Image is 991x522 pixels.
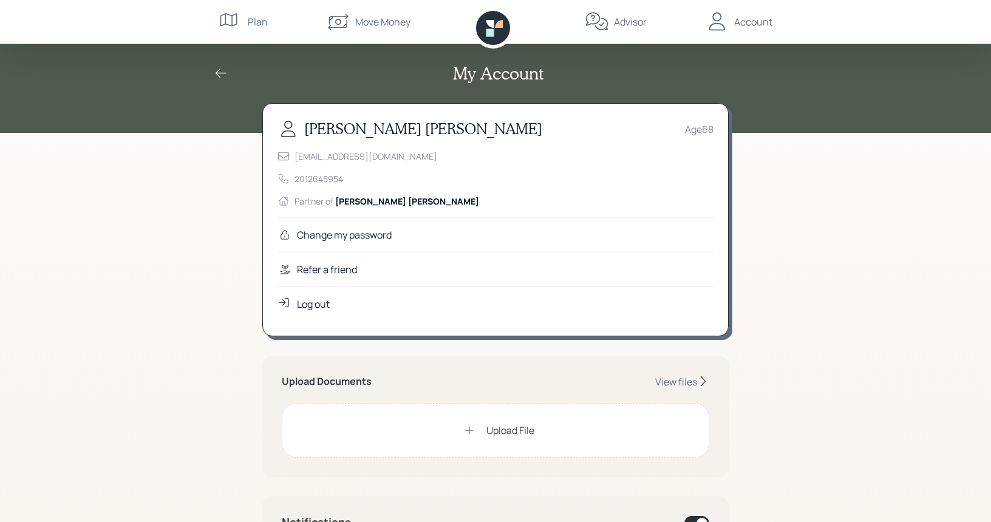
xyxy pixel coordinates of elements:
[297,297,330,311] div: Log out
[295,195,479,208] div: Partner of
[486,423,534,438] div: Upload File
[248,15,268,29] div: Plan
[614,15,647,29] div: Advisor
[335,195,479,207] span: [PERSON_NAME] [PERSON_NAME]
[295,150,437,163] div: [EMAIL_ADDRESS][DOMAIN_NAME]
[685,122,713,137] div: Age 68
[734,15,772,29] div: Account
[297,228,392,242] div: Change my password
[297,262,357,277] div: Refer a friend
[453,63,543,84] h2: My Account
[295,172,343,185] div: 2012645954
[655,375,697,388] div: View files
[282,376,372,387] h5: Upload Documents
[304,120,542,138] h3: [PERSON_NAME] [PERSON_NAME]
[355,15,410,29] div: Move Money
